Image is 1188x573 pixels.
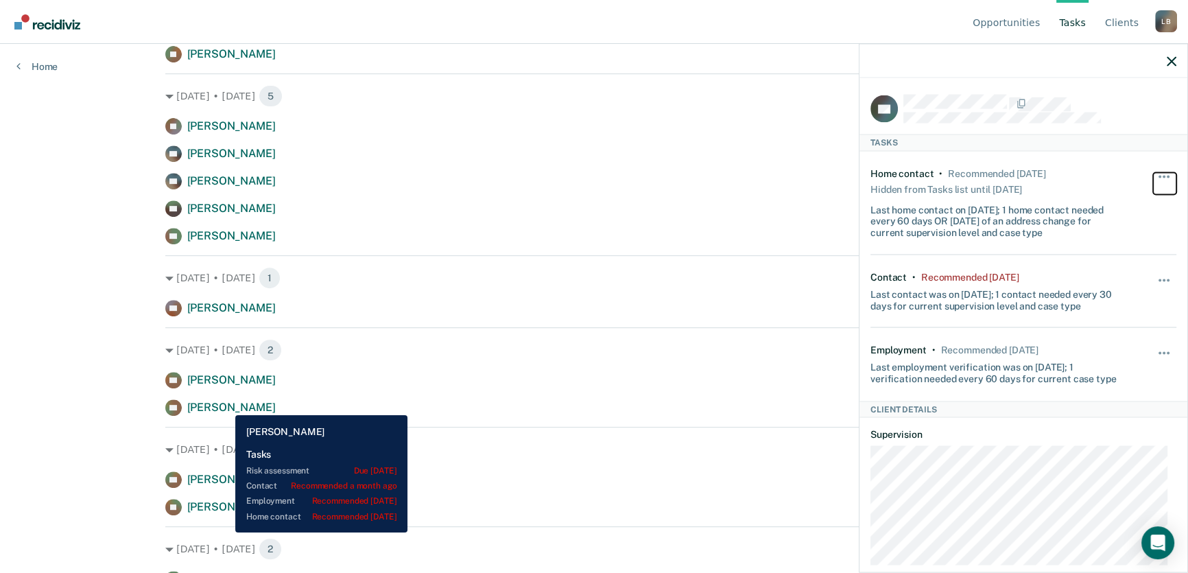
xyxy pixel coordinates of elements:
[921,272,1019,283] div: Recommended 5 days ago
[187,119,276,132] span: [PERSON_NAME]
[870,283,1126,312] div: Last contact was on [DATE]; 1 contact needed every 30 days for current supervision level and case...
[259,85,283,107] span: 5
[870,167,934,179] div: Home contact
[870,429,1176,441] dt: Supervision
[165,85,1023,107] div: [DATE] • [DATE]
[1155,10,1177,32] div: L B
[259,538,282,560] span: 2
[187,202,276,215] span: [PERSON_NAME]
[870,344,927,356] div: Employment
[912,272,916,283] div: •
[14,14,80,30] img: Recidiviz
[187,500,276,513] span: [PERSON_NAME]
[870,198,1126,238] div: Last home contact on [DATE]; 1 home contact needed every 60 days OR [DATE] of an address change f...
[1141,526,1174,559] div: Open Intercom Messenger
[187,47,276,60] span: [PERSON_NAME]
[940,344,1038,356] div: Recommended in 25 days
[932,344,936,356] div: •
[187,373,276,386] span: [PERSON_NAME]
[165,438,1023,460] div: [DATE] • [DATE]
[939,167,942,179] div: •
[187,401,276,414] span: [PERSON_NAME]
[165,538,1023,560] div: [DATE] • [DATE]
[870,356,1126,385] div: Last employment verification was on [DATE]; 1 verification needed every 60 days for current case ...
[259,438,282,460] span: 2
[165,339,1023,361] div: [DATE] • [DATE]
[870,272,907,283] div: Contact
[187,473,276,486] span: [PERSON_NAME]
[187,174,276,187] span: [PERSON_NAME]
[165,267,1023,289] div: [DATE] • [DATE]
[259,267,281,289] span: 1
[1155,10,1177,32] button: Profile dropdown button
[187,147,276,160] span: [PERSON_NAME]
[187,301,276,314] span: [PERSON_NAME]
[859,401,1187,417] div: Client Details
[859,135,1187,151] div: Tasks
[870,179,1022,198] div: Hidden from Tasks list until [DATE]
[259,339,282,361] span: 2
[948,167,1045,179] div: Recommended 25 days ago
[187,229,276,242] span: [PERSON_NAME]
[16,60,58,73] a: Home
